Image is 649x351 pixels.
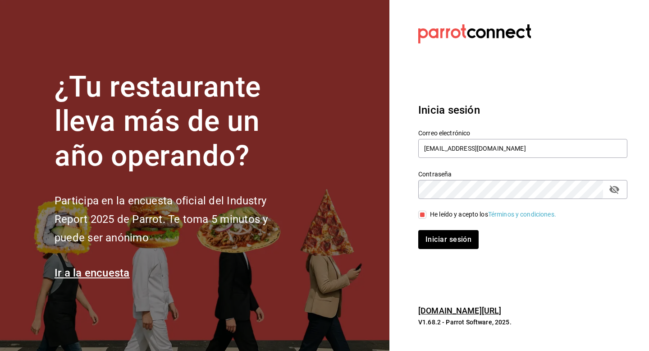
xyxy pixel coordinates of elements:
button: Iniciar sesión [418,230,479,249]
p: V1.68.2 - Parrot Software, 2025. [418,318,627,327]
input: Ingresa tu correo electrónico [418,139,627,158]
a: Ir a la encuesta [55,267,130,279]
button: passwordField [607,182,622,197]
a: Términos y condiciones. [488,211,556,218]
label: Correo electrónico [418,129,627,136]
div: He leído y acepto los [430,210,556,219]
h1: ¿Tu restaurante lleva más de un año operando? [55,70,298,174]
h3: Inicia sesión [418,102,627,118]
a: [DOMAIN_NAME][URL] [418,306,501,315]
label: Contraseña [418,171,627,177]
h2: Participa en la encuesta oficial del Industry Report 2025 de Parrot. Te toma 5 minutos y puede se... [55,192,298,247]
